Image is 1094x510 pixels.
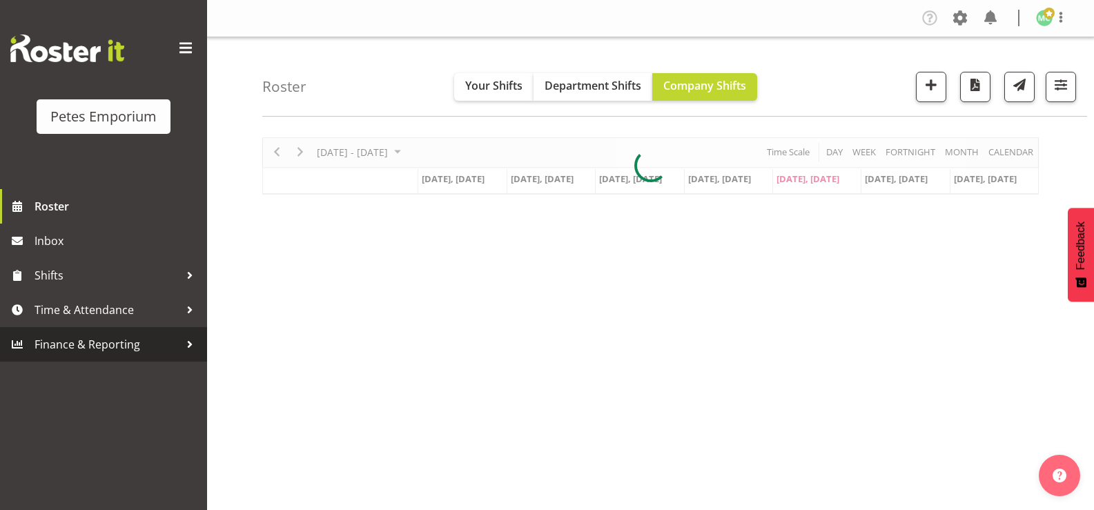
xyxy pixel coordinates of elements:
[652,73,757,101] button: Company Shifts
[35,196,200,217] span: Roster
[262,79,306,95] h4: Roster
[960,72,990,102] button: Download a PDF of the roster according to the set date range.
[1004,72,1035,102] button: Send a list of all shifts for the selected filtered period to all rostered employees.
[454,73,534,101] button: Your Shifts
[10,35,124,62] img: Rosterit website logo
[465,78,522,93] span: Your Shifts
[916,72,946,102] button: Add a new shift
[1036,10,1053,26] img: melissa-cowen2635.jpg
[50,106,157,127] div: Petes Emporium
[1068,208,1094,302] button: Feedback - Show survey
[1046,72,1076,102] button: Filter Shifts
[1075,222,1087,270] span: Feedback
[545,78,641,93] span: Department Shifts
[35,231,200,251] span: Inbox
[35,300,179,320] span: Time & Attendance
[663,78,746,93] span: Company Shifts
[534,73,652,101] button: Department Shifts
[35,265,179,286] span: Shifts
[1053,469,1066,482] img: help-xxl-2.png
[35,334,179,355] span: Finance & Reporting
